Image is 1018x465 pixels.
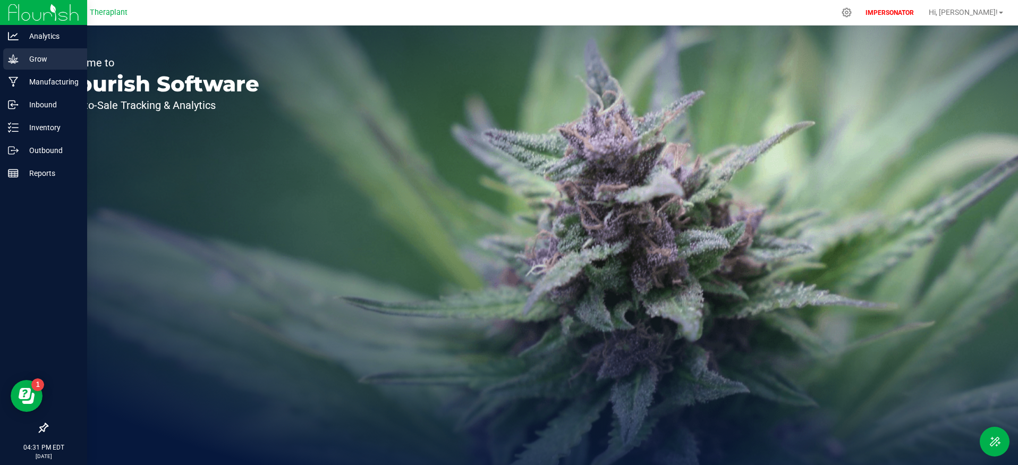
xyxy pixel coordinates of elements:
[980,427,1009,456] button: Toggle Menu
[57,57,259,68] p: Welcome to
[8,122,19,133] inline-svg: Inventory
[19,167,82,180] p: Reports
[31,378,44,391] iframe: Resource center unread badge
[19,98,82,111] p: Inbound
[19,121,82,134] p: Inventory
[19,75,82,88] p: Manufacturing
[90,8,128,17] span: Theraplant
[57,73,259,95] p: Flourish Software
[19,144,82,157] p: Outbound
[57,100,259,111] p: Seed-to-Sale Tracking & Analytics
[19,30,82,43] p: Analytics
[929,8,998,16] span: Hi, [PERSON_NAME]!
[861,8,918,18] p: IMPERSONATOR
[5,443,82,452] p: 04:31 PM EDT
[11,380,43,412] iframe: Resource center
[8,168,19,179] inline-svg: Reports
[8,99,19,110] inline-svg: Inbound
[8,31,19,41] inline-svg: Analytics
[840,7,853,18] div: Manage settings
[8,145,19,156] inline-svg: Outbound
[8,77,19,87] inline-svg: Manufacturing
[8,54,19,64] inline-svg: Grow
[19,53,82,65] p: Grow
[5,452,82,460] p: [DATE]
